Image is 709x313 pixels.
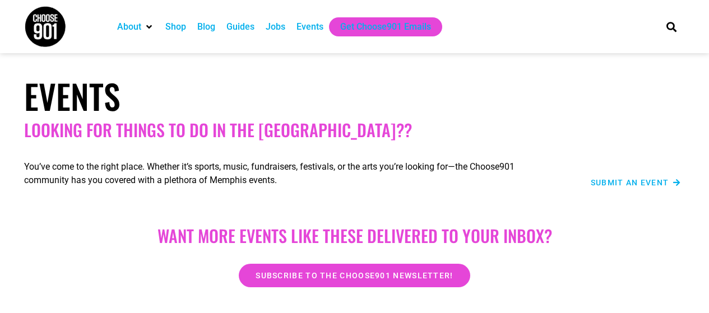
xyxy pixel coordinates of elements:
[662,17,680,36] div: Search
[112,17,647,36] nav: Main nav
[226,20,254,34] a: Guides
[165,20,186,34] a: Shop
[24,160,551,187] p: You’ve come to the right place. Whether it’s sports, music, fundraisers, festivals, or the arts y...
[112,17,160,36] div: About
[117,20,141,34] a: About
[340,20,431,34] a: Get Choose901 Emails
[266,20,285,34] a: Jobs
[296,20,323,34] a: Events
[35,226,674,246] h2: Want more EVENTS LIKE THESE DELIVERED TO YOUR INBOX?
[591,179,669,186] span: Submit an Event
[239,264,470,287] a: Subscribe to the Choose901 newsletter!
[591,179,681,186] a: Submit an Event
[256,272,453,279] span: Subscribe to the Choose901 newsletter!
[24,120,685,140] h2: Looking for things to do in the [GEOGRAPHIC_DATA]??
[197,20,215,34] a: Blog
[24,76,685,116] h1: Events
